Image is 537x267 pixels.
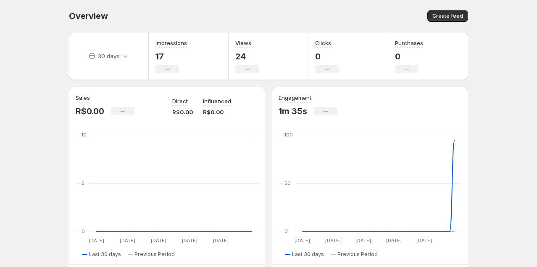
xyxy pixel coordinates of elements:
[182,238,197,243] text: [DATE]
[416,238,432,243] text: [DATE]
[284,228,288,234] text: 0
[395,51,423,61] p: 0
[213,238,229,243] text: [DATE]
[432,13,463,19] span: Create feed
[155,51,187,61] p: 17
[155,39,187,47] h3: Impressions
[82,180,84,186] text: 5
[325,238,341,243] text: [DATE]
[69,11,108,21] span: Overview
[82,228,85,234] text: 0
[279,106,307,116] p: 1m 35s
[355,238,371,243] text: [DATE]
[427,10,468,22] button: Create feed
[98,52,119,60] p: 30 days
[292,251,324,258] span: Last 30 days
[151,238,166,243] text: [DATE]
[76,106,104,116] p: R$0.00
[203,97,231,105] p: Influenced
[235,51,259,61] p: 24
[134,251,175,258] span: Previous Period
[203,108,231,116] p: R$0.00
[386,238,402,243] text: [DATE]
[295,238,310,243] text: [DATE]
[315,39,331,47] h3: Clicks
[315,51,339,61] p: 0
[172,97,188,105] p: Direct
[235,39,251,47] h3: Views
[284,132,293,138] text: 100
[89,251,121,258] span: Last 30 days
[82,132,87,138] text: 10
[284,180,291,186] text: 50
[172,108,193,116] p: R$0.00
[120,238,135,243] text: [DATE]
[76,93,90,102] h3: Sales
[395,39,423,47] h3: Purchases
[279,93,311,102] h3: Engagement
[337,251,378,258] span: Previous Period
[89,238,104,243] text: [DATE]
